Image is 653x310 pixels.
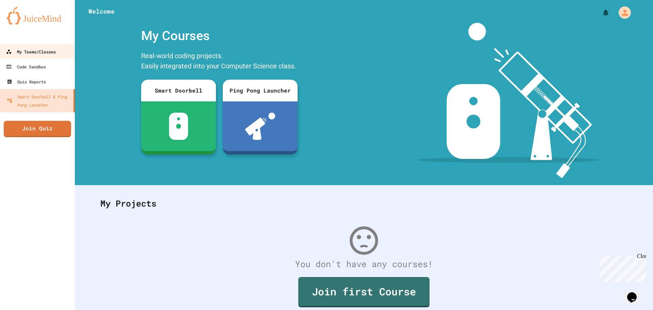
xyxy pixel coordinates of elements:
[223,80,298,101] div: Ping Pong Launcher
[298,277,430,307] a: Join first Course
[141,80,216,101] div: Smart Doorbell
[7,78,46,86] div: Quiz Reports
[589,7,612,18] div: My Notifications
[7,7,68,25] img: logo-orange.svg
[4,121,71,137] a: Join Quiz
[6,63,46,71] div: Code Sandbox
[6,48,56,56] div: My Teams/Classes
[138,49,301,75] div: Real-world coding projects. Easily integrated into your Computer Science class.
[7,93,71,109] div: Smart Doorbell & Ping Pong Launcher
[138,23,301,49] div: My Courses
[94,258,634,271] div: You don't have any courses!
[597,253,646,282] iframe: chat widget
[245,113,275,140] img: ppl-with-ball.png
[94,190,634,217] div: My Projects
[169,113,188,140] img: sdb-white.svg
[612,5,633,20] div: My Account
[3,3,47,43] div: Chat with us now!Close
[417,23,600,178] img: banner-image-my-projects.png
[624,283,646,303] iframe: chat widget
